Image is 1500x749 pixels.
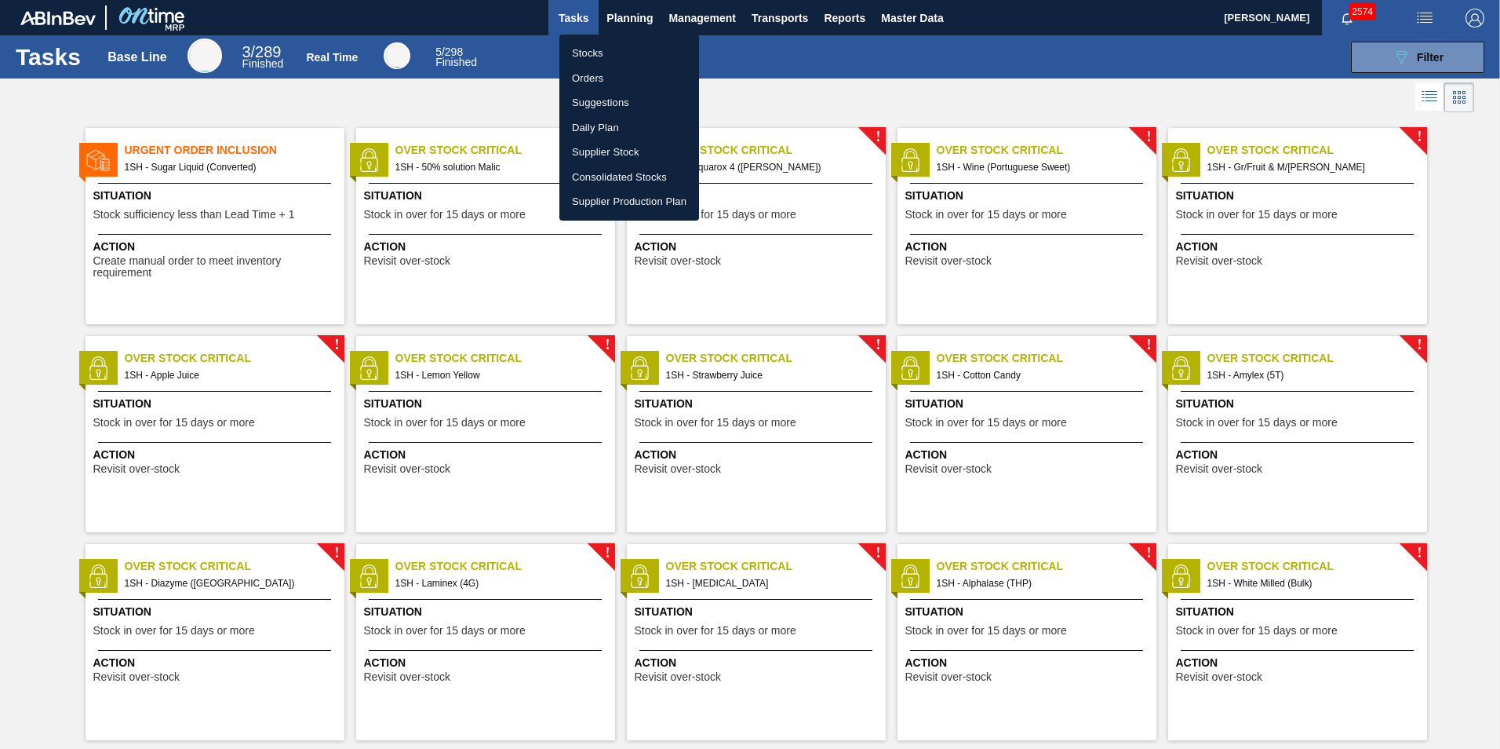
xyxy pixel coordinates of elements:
[559,115,699,141] a: Daily Plan
[559,165,699,190] a: Consolidated Stocks
[559,41,699,66] a: Stocks
[559,66,699,91] a: Orders
[559,189,699,214] a: Supplier Production Plan
[559,90,699,115] a: Suggestions
[559,140,699,165] a: Supplier Stock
